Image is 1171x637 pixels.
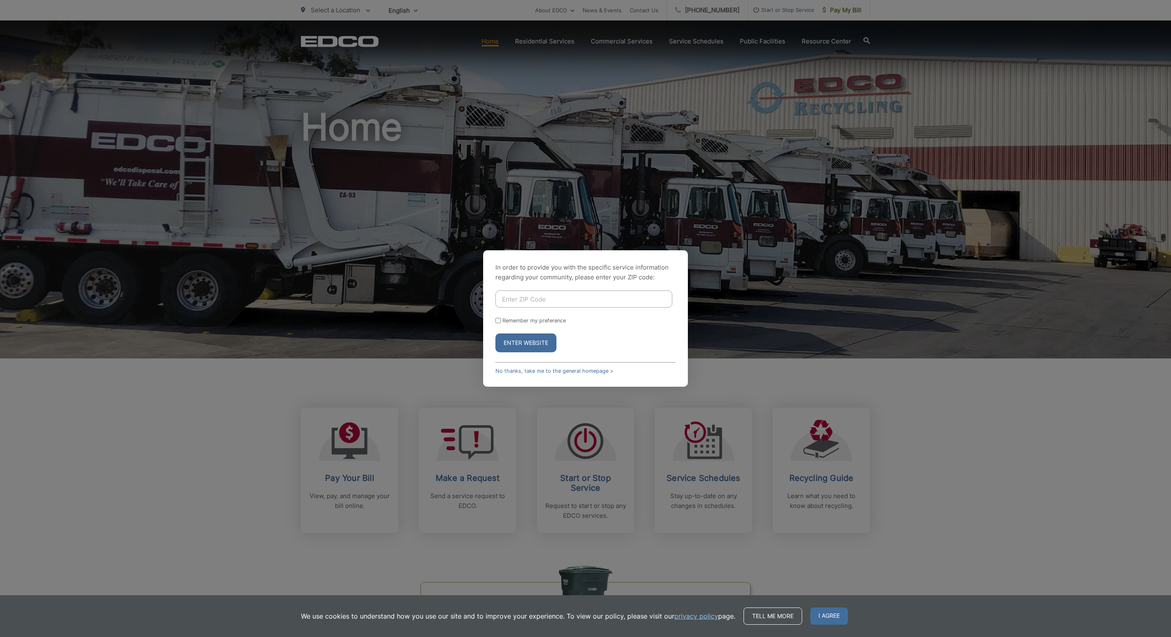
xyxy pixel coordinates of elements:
a: privacy policy [674,611,718,621]
button: Enter Website [495,333,556,352]
label: Remember my preference [502,317,566,324]
a: No thanks, take me to the general homepage > [495,368,613,374]
a: Tell me more [744,608,802,625]
span: I agree [810,608,848,625]
p: In order to provide you with the specific service information regarding your community, please en... [495,263,676,282]
input: Enter ZIP Code [495,290,672,308]
p: We use cookies to understand how you use our site and to improve your experience. To view our pol... [301,611,735,621]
